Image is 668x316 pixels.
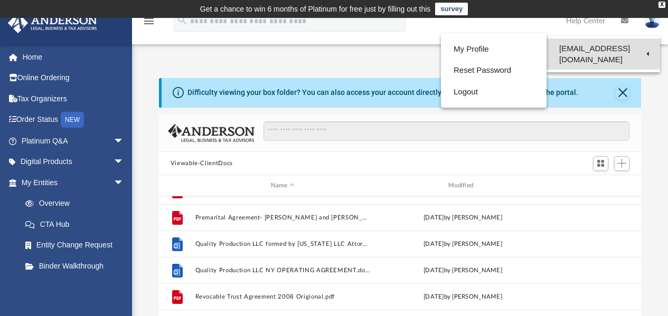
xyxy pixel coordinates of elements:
[375,181,551,190] div: Modified
[15,276,135,298] a: My Blueprint
[7,46,140,68] a: Home
[424,215,444,221] span: [DATE]
[143,20,155,27] a: menu
[7,130,140,151] a: Platinum Q&Aarrow_drop_down
[114,151,135,173] span: arrow_drop_down
[143,15,155,27] i: menu
[375,213,550,223] div: by [PERSON_NAME]
[424,241,444,247] span: [DATE]
[375,240,550,249] div: by [PERSON_NAME]
[114,172,135,194] span: arrow_drop_down
[15,193,140,214] a: Overview
[435,3,468,15] a: survey
[195,241,370,247] button: Quality Production LLC formed by [US_STATE] LLC Attorney [DATE].docx
[114,130,135,152] span: arrow_drop_down
[195,267,370,274] button: Quality Production LLC NY OPERATING AGREEMENT.docx
[171,159,233,168] button: Viewable-ClientDocs
[441,39,547,60] a: My Profile
[194,181,370,190] div: Name
[555,181,629,190] div: id
[176,14,188,26] i: search
[187,87,578,98] div: Difficulty viewing your box folder? You can also access your account directly on outside of the p...
[15,235,140,256] a: Entity Change Request
[7,68,140,89] a: Online Ordering
[441,81,547,103] a: Logout
[7,109,140,131] a: Order StatusNEW
[195,214,370,221] button: Premarital Agreement- [PERSON_NAME] and [PERSON_NAME] (1).pdf
[424,294,444,300] span: [DATE]
[7,172,140,193] a: My Entitiesarrow_drop_down
[375,292,550,302] div: by [PERSON_NAME]
[200,3,431,15] div: Get a chance to win 6 months of Platinum for free just by filling out this
[658,2,665,8] div: close
[7,88,140,109] a: Tax Organizers
[593,156,609,171] button: Switch to Grid View
[424,267,444,273] span: [DATE]
[195,293,370,300] button: Revocable Trust Agreement 2008 Origional.pdf
[264,121,629,141] input: Search files and folders
[644,13,660,28] img: User Pic
[547,39,660,70] a: [EMAIL_ADDRESS][DOMAIN_NAME]
[7,151,140,173] a: Digital Productsarrow_drop_down
[5,13,100,33] img: Anderson Advisors Platinum Portal
[375,266,550,275] div: by [PERSON_NAME]
[15,214,140,235] a: CTA Hub
[15,255,140,276] a: Binder Walkthrough
[61,112,84,128] div: NEW
[164,181,190,190] div: id
[441,60,547,81] a: Reset Password
[614,156,630,171] button: Add
[615,85,630,100] button: Close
